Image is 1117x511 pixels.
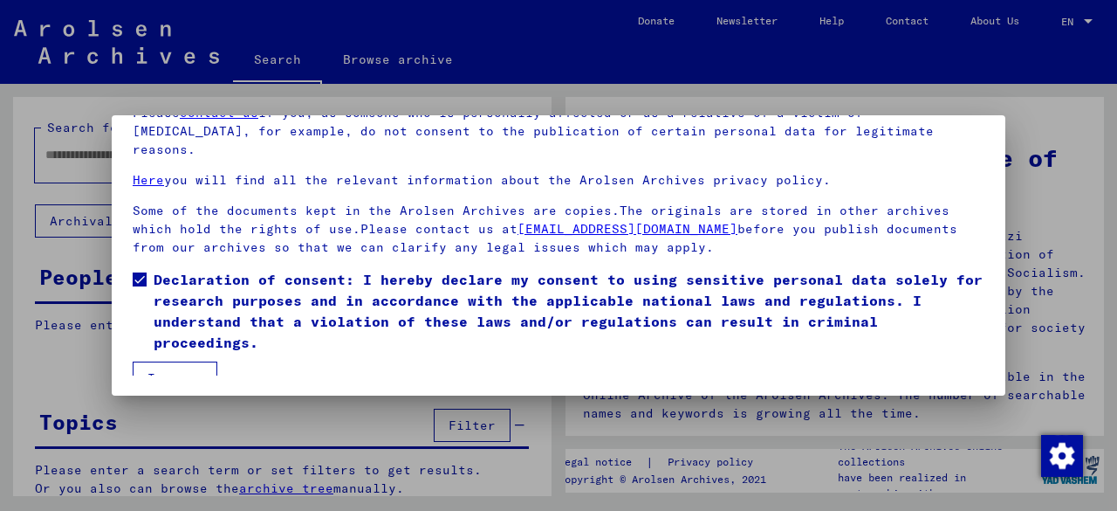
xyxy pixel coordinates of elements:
a: [EMAIL_ADDRESS][DOMAIN_NAME] [517,221,737,237]
a: Here [133,172,164,188]
div: Change consent [1040,434,1082,476]
p: Please if you, as someone who is personally affected or as a relative of a victim of [MEDICAL_DAT... [133,104,984,159]
img: Change consent [1041,435,1083,477]
p: you will find all the relevant information about the Arolsen Archives privacy policy. [133,171,984,190]
a: contact us [180,105,258,121]
span: Declaration of consent: I hereby declare my consent to using sensitive personal data solely for r... [154,269,984,353]
p: Some of the documents kept in the Arolsen Archives are copies.The originals are stored in other a... [133,202,984,257]
button: I agree [133,362,217,395]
